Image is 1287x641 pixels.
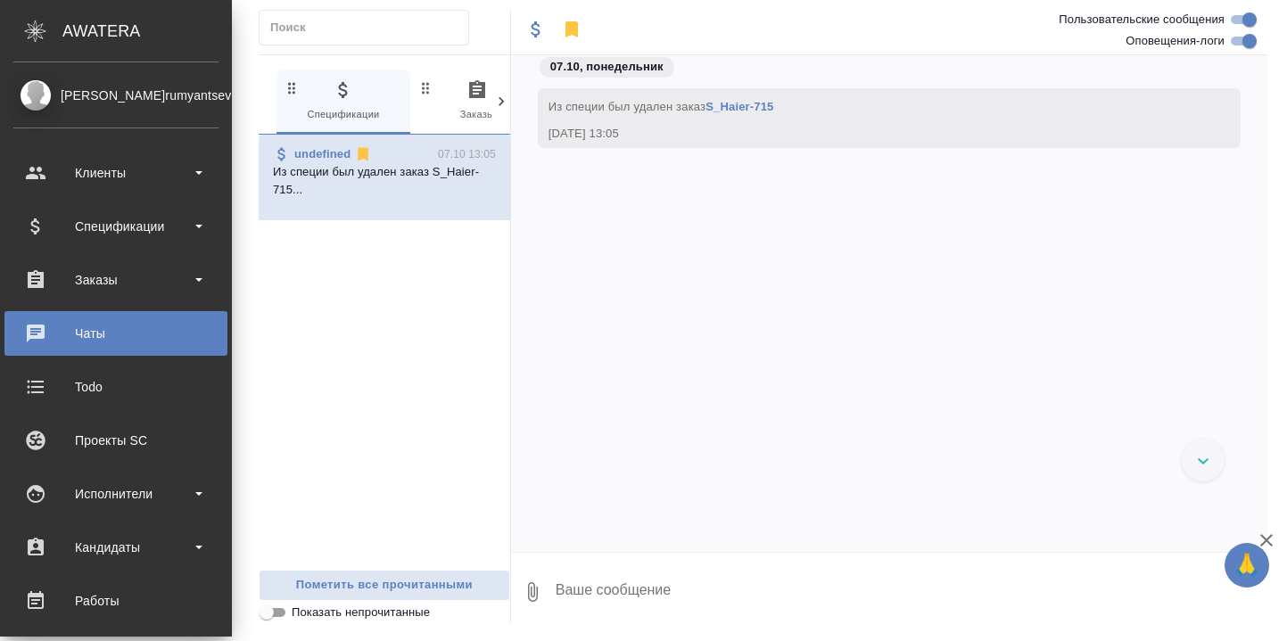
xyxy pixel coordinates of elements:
div: Спецификации [13,213,219,240]
span: 🙏 [1232,546,1262,584]
div: Заказы [13,267,219,293]
a: Чаты [4,311,227,356]
p: 07.10 13:05 [438,145,496,163]
a: Работы [4,579,227,623]
p: Из специи был удален заказ S_Haier-715... [273,163,496,199]
div: Todo [13,374,219,400]
span: Оповещения-логи [1126,32,1225,50]
button: 🙏 [1225,543,1269,588]
button: Пометить все прочитанными [259,570,510,601]
div: AWATERA [62,13,232,49]
span: Из специи был удален заказ [549,100,774,113]
div: Кандидаты [13,534,219,561]
a: Проекты SC [4,418,227,463]
div: Клиенты [13,160,219,186]
span: Пользовательские сообщения [1059,11,1225,29]
svg: Зажми и перетащи, чтобы поменять порядок вкладок [417,79,434,96]
div: Работы [13,588,219,614]
span: Пометить все прочитанными [268,575,500,596]
div: undefined07.10 13:05Из специи был удален заказ S_Haier-715... [259,135,510,220]
span: Показать непрочитанные [292,604,430,621]
a: S_Haier-715 [705,100,773,113]
span: Заказы [417,79,537,123]
div: [PERSON_NAME]rumyantseva [13,86,219,105]
p: 07.10, понедельник [550,58,664,76]
span: Спецификации [284,79,403,123]
div: Проекты SC [13,427,219,454]
svg: Зажми и перетащи, чтобы поменять порядок вкладок [284,79,301,96]
div: Исполнители [13,481,219,507]
div: Чаты [13,320,219,347]
a: Todo [4,365,227,409]
a: undefined [294,147,351,160]
div: [DATE] 13:05 [549,125,1178,143]
input: Поиск [270,15,468,40]
svg: Отписаться [354,145,372,163]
